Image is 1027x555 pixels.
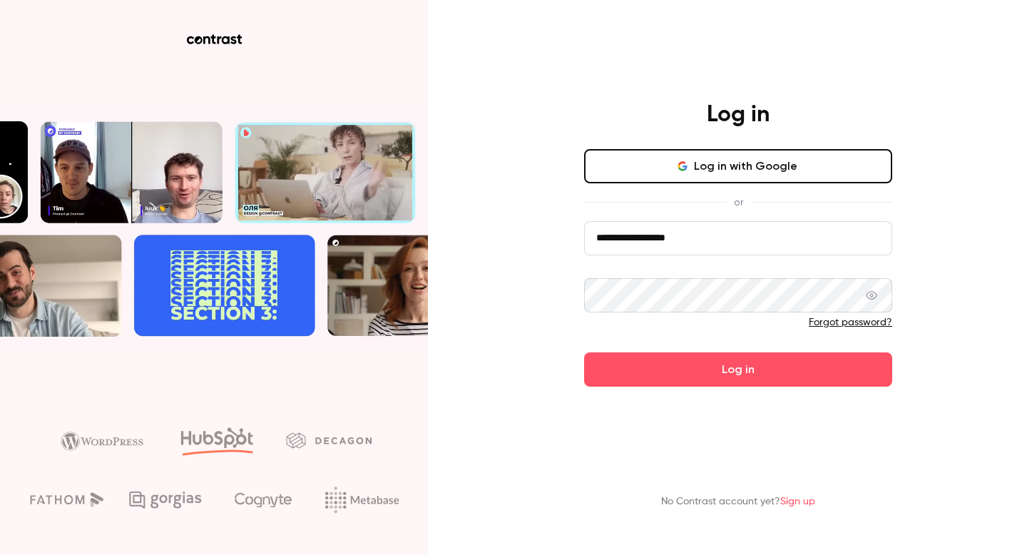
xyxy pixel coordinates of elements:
[780,497,815,506] a: Sign up
[286,432,372,448] img: decagon
[584,352,892,387] button: Log in
[707,101,770,129] h4: Log in
[584,149,892,183] button: Log in with Google
[727,195,750,210] span: or
[809,317,892,327] a: Forgot password?
[661,494,815,509] p: No Contrast account yet?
